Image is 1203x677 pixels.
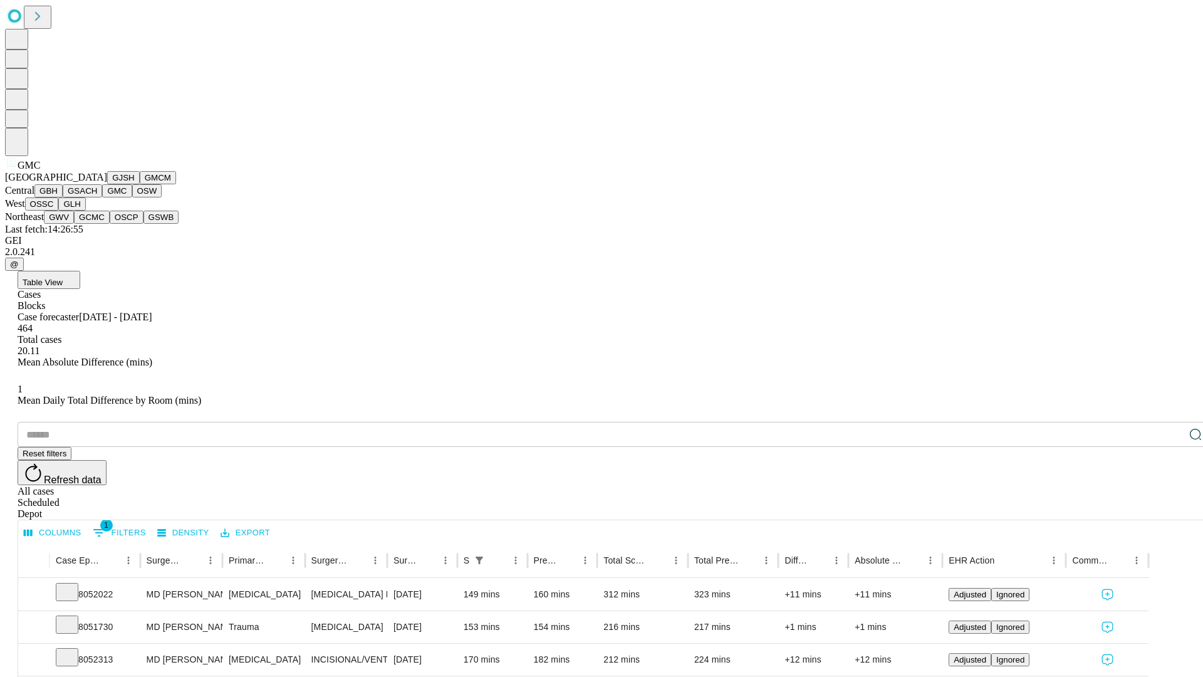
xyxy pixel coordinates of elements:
div: 8052313 [56,644,134,676]
div: [DATE] [393,611,451,643]
button: Menu [367,552,384,569]
button: OSSC [25,197,59,211]
div: 8052022 [56,579,134,611]
div: +11 mins [784,579,842,611]
div: Surgeon Name [147,555,183,565]
button: Sort [419,552,437,569]
button: Sort [349,552,367,569]
button: Menu [507,552,524,569]
span: Table View [23,278,63,287]
button: Density [154,523,212,543]
button: GBH [34,184,63,197]
span: GMC [18,160,40,171]
div: MD [PERSON_NAME] [PERSON_NAME] Md [147,579,216,611]
button: Sort [810,552,828,569]
button: Sort [740,552,758,569]
span: 1 [100,519,113,532]
div: Difference [784,555,809,565]
button: Sort [559,552,576,569]
span: Adjusted [954,622,986,632]
button: Menu [202,552,219,569]
button: Ignored [991,653,1029,666]
span: Reset filters [23,449,66,458]
div: [DATE] [393,644,451,676]
div: 312 mins [603,579,682,611]
div: 216 mins [603,611,682,643]
div: EHR Action [949,555,994,565]
div: Absolute Difference [855,555,903,565]
button: Adjusted [949,653,991,666]
span: Adjusted [954,590,986,599]
button: Refresh data [18,460,107,485]
button: Sort [1110,552,1128,569]
div: 154 mins [534,611,591,643]
div: Primary Service [229,555,265,565]
div: 2.0.241 [5,246,1198,258]
button: Reset filters [18,447,71,460]
button: Menu [922,552,939,569]
div: Trauma [229,611,298,643]
button: Menu [120,552,137,569]
span: Mean Absolute Difference (mins) [18,357,152,367]
button: GWV [44,211,74,224]
div: MD [PERSON_NAME] [PERSON_NAME] [147,611,216,643]
span: Northeast [5,211,44,222]
button: Sort [102,552,120,569]
span: [DATE] - [DATE] [79,312,152,322]
span: Central [5,185,34,196]
span: Refresh data [44,475,102,485]
div: GEI [5,235,1198,246]
span: Ignored [996,655,1024,664]
span: Case forecaster [18,312,79,322]
span: [GEOGRAPHIC_DATA] [5,172,107,182]
button: Menu [667,552,685,569]
span: Ignored [996,590,1024,599]
div: Comments [1072,555,1108,565]
button: Sort [650,552,667,569]
button: Show filters [90,523,149,543]
button: Menu [576,552,594,569]
div: 212 mins [603,644,682,676]
div: Surgery Date [393,555,418,565]
span: Last fetch: 14:26:55 [5,224,83,234]
span: Ignored [996,622,1024,632]
div: Surgery Name [311,555,348,565]
div: Total Scheduled Duration [603,555,648,565]
button: Select columns [21,523,85,543]
span: West [5,198,25,209]
button: GMC [102,184,132,197]
div: MD [PERSON_NAME] [147,644,216,676]
div: Scheduled In Room Duration [464,555,469,565]
div: [DATE] [393,579,451,611]
div: 224 mins [694,644,773,676]
button: Table View [18,271,80,289]
div: [MEDICAL_DATA] [229,579,298,611]
div: 8051730 [56,611,134,643]
span: Mean Daily Total Difference by Room (mins) [18,395,201,406]
button: Sort [996,552,1013,569]
div: 153 mins [464,611,521,643]
button: Sort [267,552,284,569]
div: [MEDICAL_DATA] DIAGNOSTIC [311,579,381,611]
button: Menu [828,552,845,569]
button: OSW [132,184,162,197]
button: Show filters [471,552,488,569]
span: Total cases [18,334,61,345]
span: 20.11 [18,345,39,356]
div: +12 mins [784,644,842,676]
button: Ignored [991,588,1029,601]
button: GLH [58,197,85,211]
span: Adjusted [954,655,986,664]
div: Predicted In Room Duration [534,555,558,565]
div: 217 mins [694,611,773,643]
button: GJSH [107,171,140,184]
div: 160 mins [534,579,591,611]
button: @ [5,258,24,271]
button: Adjusted [949,621,991,634]
span: 1 [18,384,23,394]
button: Menu [1045,552,1063,569]
div: +12 mins [855,644,936,676]
div: Total Predicted Duration [694,555,739,565]
button: Sort [489,552,507,569]
button: Expand [24,617,43,639]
